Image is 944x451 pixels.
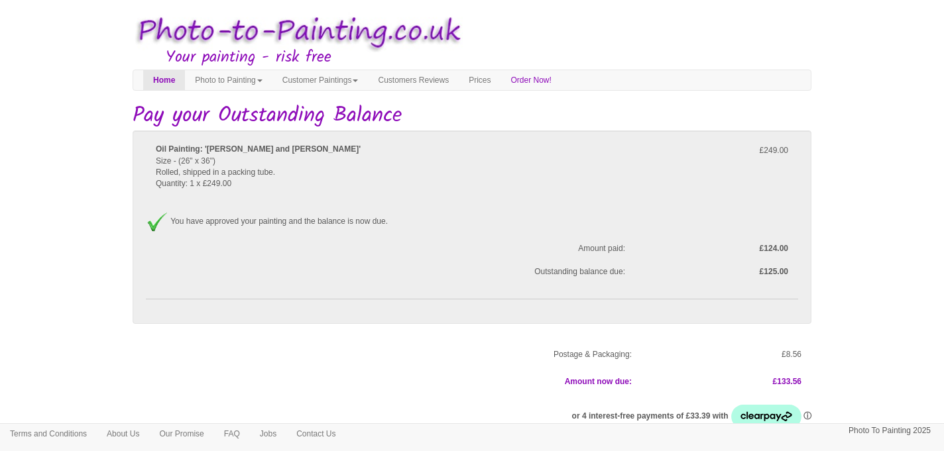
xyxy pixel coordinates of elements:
[133,104,811,127] h1: Pay your Outstanding Balance
[185,70,272,90] a: Photo to Painting
[250,424,286,444] a: Jobs
[849,424,931,438] p: Photo To Painting 2025
[143,70,185,90] a: Home
[146,243,635,277] span: Amount paid: Outstanding balance due:
[166,49,811,66] h3: Your painting - risk free
[149,424,213,444] a: Our Promise
[143,375,632,389] p: Amount now due:
[652,375,801,389] p: £133.56
[572,411,731,421] span: or 4 interest-free payments of £33.39 with
[645,144,788,158] p: £249.00
[286,424,345,444] a: Contact Us
[368,70,459,90] a: Customers Reviews
[459,70,501,90] a: Prices
[501,70,561,90] a: Order Now!
[803,411,811,421] a: Information - Opens a dialog
[170,217,388,226] span: You have approved your painting and the balance is now due.
[143,348,632,362] p: Postage & Packaging:
[146,212,168,232] img: Approved
[272,70,369,90] a: Customer Paintings
[126,7,465,58] img: Photo to Painting
[97,424,149,444] a: About Us
[635,243,798,277] label: £124.00 £125.00
[156,144,361,154] b: Oil Painting: '[PERSON_NAME] and [PERSON_NAME]'
[146,144,635,201] div: Size - (26" x 36") Rolled, shipped in a packing tube. Quantity: 1 x £249.00
[652,348,801,362] p: £8.56
[214,424,250,444] a: FAQ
